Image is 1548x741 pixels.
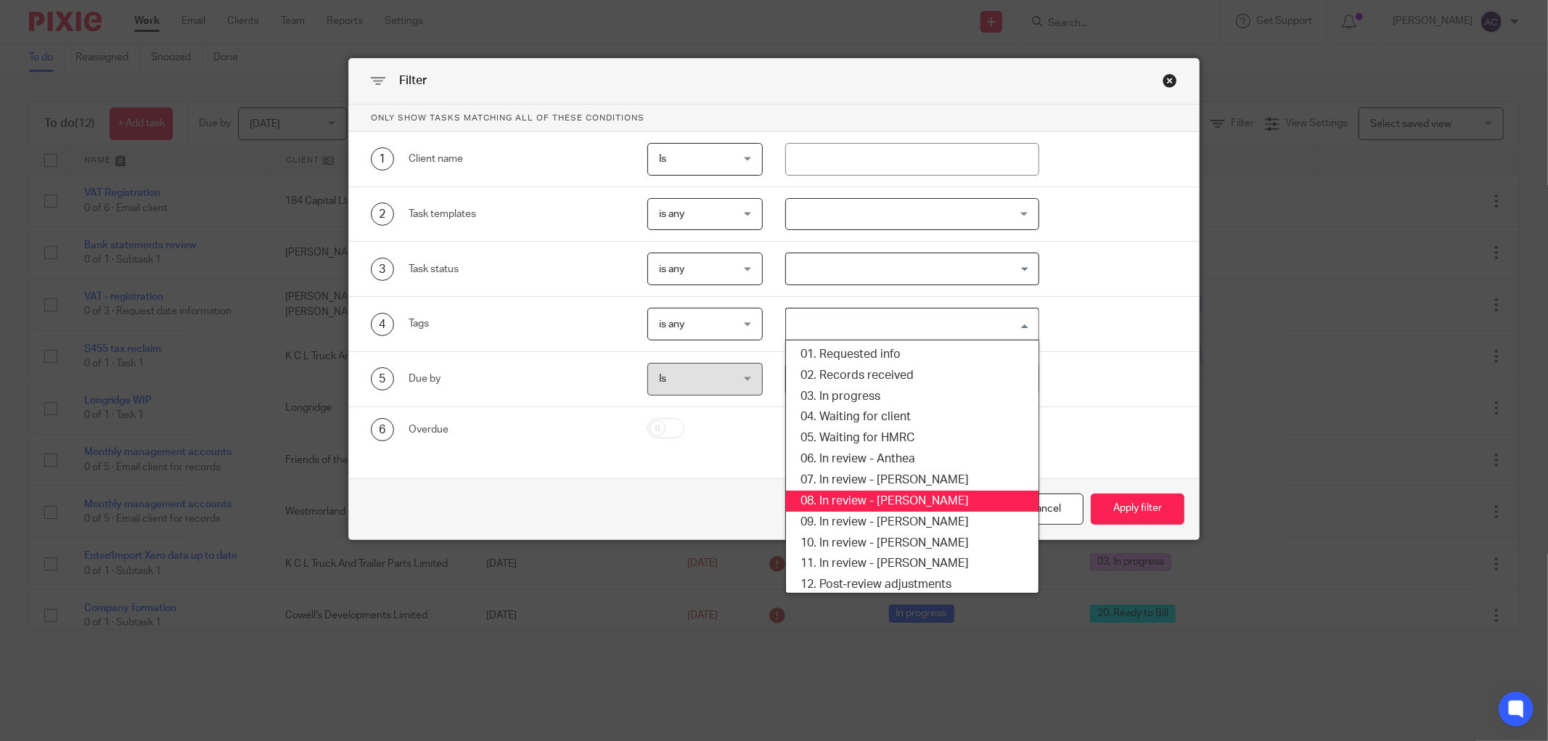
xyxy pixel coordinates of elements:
[659,264,684,274] span: is any
[787,256,1031,282] input: Search for option
[371,313,394,336] div: 4
[409,152,625,166] div: Client name
[371,147,394,171] div: 1
[786,449,1039,470] li: 06. In review - Anthea
[786,365,1039,386] li: 02. Records received
[786,533,1039,554] li: 10. In review - [PERSON_NAME]
[786,574,1039,595] li: 12. Post-review adjustments
[371,258,394,281] div: 3
[659,154,666,164] span: Is
[1163,73,1177,88] div: Close this dialog window
[659,319,684,329] span: is any
[787,311,1031,337] input: Search for option
[786,512,1039,533] li: 09. In review - [PERSON_NAME]
[785,253,1039,285] div: Search for option
[371,202,394,226] div: 2
[786,491,1039,512] li: 08. In review - [PERSON_NAME]
[786,427,1039,449] li: 05. Waiting for HMRC
[786,344,1039,365] li: 01. Requested info
[785,308,1039,340] div: Search for option
[409,207,625,221] div: Task templates
[786,553,1039,574] li: 11. In review - [PERSON_NAME]
[409,422,625,437] div: Overdue
[399,75,427,86] span: Filter
[786,386,1039,407] li: 03. In progress
[659,209,684,219] span: is any
[1007,494,1084,525] div: Close this dialog window
[786,406,1039,427] li: 04. Waiting for client
[371,367,394,390] div: 5
[349,105,1199,132] p: Only show tasks matching all of these conditions
[409,316,625,331] div: Tags
[409,262,625,277] div: Task status
[659,374,666,384] span: Is
[371,418,394,441] div: 6
[786,470,1039,491] li: 07. In review - [PERSON_NAME]
[1091,494,1184,525] button: Apply filter
[409,372,625,386] div: Due by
